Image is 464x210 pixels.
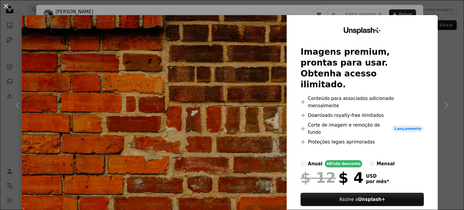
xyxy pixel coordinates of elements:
div: $ 4 [301,170,363,186]
div: 66% de desconto [325,160,362,167]
h2: Imagens premium, prontas para usar. Obtenha acesso ilimitado. [301,47,424,90]
input: anual66%de desconto [301,161,305,166]
span: Lançamento [392,125,424,132]
input: mensal [369,161,374,166]
li: Downloads royalty-free ilimitados [301,112,424,119]
li: Conteúdo para associados adicionado mensalmente [301,95,424,109]
span: por mês * [366,179,389,184]
div: anual [308,160,322,167]
div: mensal [377,160,395,167]
strong: Unsplash+ [358,197,385,202]
button: Assine aUnsplash+ [301,193,424,206]
li: Corte de imagem e remoção de fundo [301,121,424,136]
span: USD [366,173,389,179]
span: $ 12 [301,170,336,186]
li: Proteções legais aprimoradas [301,138,424,146]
